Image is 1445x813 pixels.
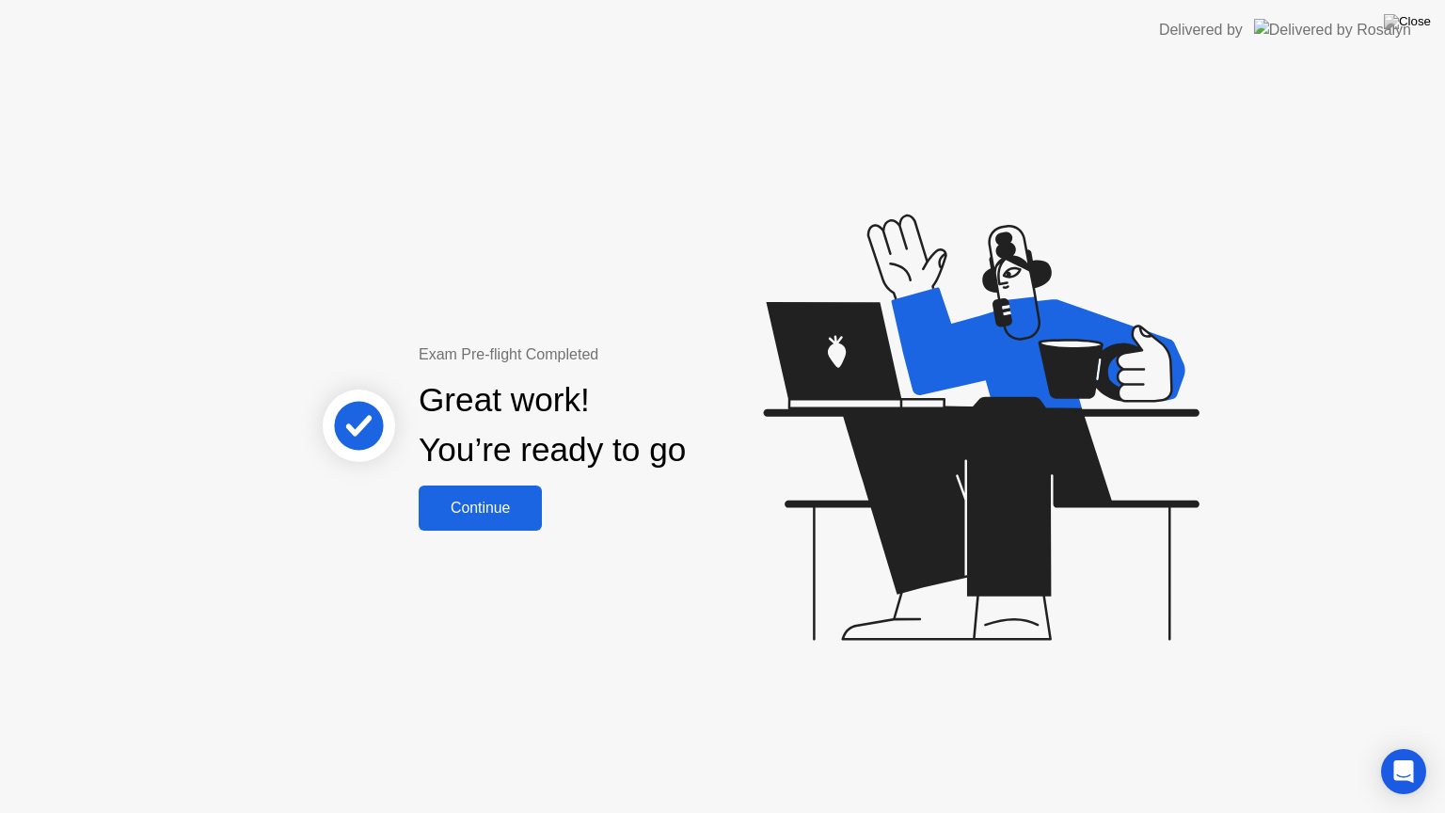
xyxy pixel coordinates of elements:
[419,375,686,475] div: Great work! You’re ready to go
[419,486,542,531] button: Continue
[1254,19,1411,40] img: Delivered by Rosalyn
[1381,749,1426,794] div: Open Intercom Messenger
[419,343,807,366] div: Exam Pre-flight Completed
[1384,14,1431,29] img: Close
[424,500,536,517] div: Continue
[1159,19,1243,41] div: Delivered by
